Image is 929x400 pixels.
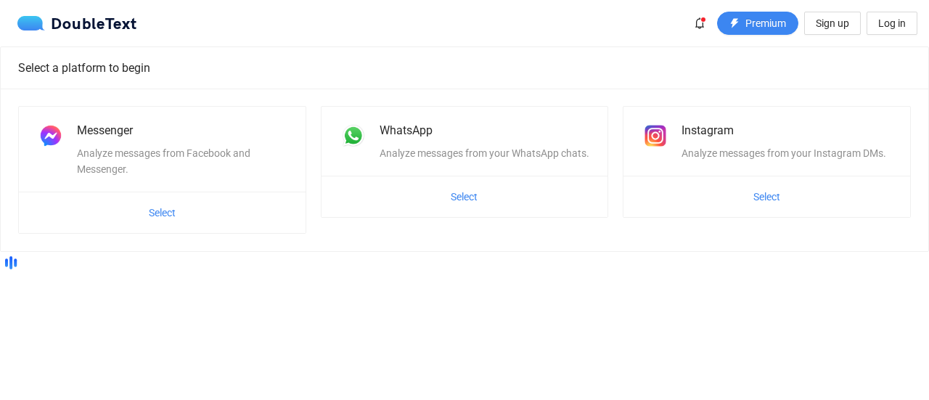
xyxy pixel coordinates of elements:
[682,145,893,161] div: Analyze messages from your Instagram DMs.
[729,18,740,30] span: thunderbolt
[878,15,906,31] span: Log in
[745,15,786,31] span: Premium
[867,12,917,35] button: Log in
[380,145,591,161] div: Analyze messages from your WhatsApp chats.
[451,189,478,205] span: Select
[137,201,187,224] button: Select
[641,121,670,150] img: instagram.png
[17,16,137,30] a: logoDoubleText
[36,121,65,150] img: messenger.png
[439,185,489,208] button: Select
[689,17,711,29] span: bell
[18,106,306,234] a: MessengerAnalyze messages from Facebook and Messenger.Select
[623,106,911,218] a: InstagramAnalyze messages from your Instagram DMs.Select
[17,16,137,30] div: DoubleText
[149,205,176,221] span: Select
[321,106,609,218] a: WhatsAppAnalyze messages from your WhatsApp chats.Select
[742,185,792,208] button: Select
[804,12,861,35] button: Sign up
[688,12,711,35] button: bell
[17,16,51,30] img: logo
[339,121,368,150] img: whatsapp.png
[77,145,288,177] div: Analyze messages from Facebook and Messenger.
[18,47,911,89] div: Select a platform to begin
[380,123,433,137] span: WhatsApp
[753,189,780,205] span: Select
[77,121,288,139] div: Messenger
[816,15,849,31] span: Sign up
[717,12,798,35] button: thunderboltPremium
[682,123,734,137] span: Instagram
